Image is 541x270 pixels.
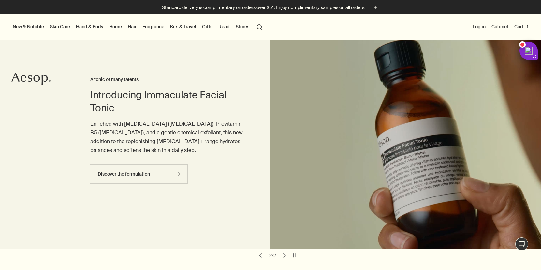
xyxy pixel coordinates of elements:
button: Open search [254,20,266,33]
nav: primary [11,14,266,40]
a: Read [217,22,231,31]
svg: Aesop [11,72,51,85]
p: Enriched with [MEDICAL_DATA] ([MEDICAL_DATA]), Provitamin B5 ([MEDICAL_DATA]), and a gentle chemi... [90,119,244,155]
button: Standard delivery is complimentary on orders over $51. Enjoy complimentary samples on all orders. [162,4,379,11]
a: Gifts [201,22,214,31]
button: Stores [234,22,251,31]
h3: A tonic of many talents [90,76,244,84]
a: Skin Care [49,22,71,31]
button: Log in [471,22,487,31]
a: Fragrance [141,22,166,31]
button: pause [290,251,299,260]
a: Hand & Body [75,22,105,31]
nav: supplementary [471,14,530,40]
button: next slide [280,251,289,260]
h2: Introducing Immaculate Facial Tonic [90,88,244,115]
a: Kits & Travel [169,22,197,31]
p: Standard delivery is complimentary on orders over $51. Enjoy complimentary samples on all orders. [162,4,365,11]
div: 2 / 2 [268,252,277,258]
a: Cabinet [490,22,510,31]
button: Live Assistance [515,237,528,250]
a: Home [108,22,123,31]
a: Discover the formulation [90,164,188,184]
a: Aesop [11,72,51,87]
a: Hair [126,22,138,31]
button: previous slide [256,251,265,260]
button: New & Notable [11,22,45,31]
button: Cart1 [513,22,530,31]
